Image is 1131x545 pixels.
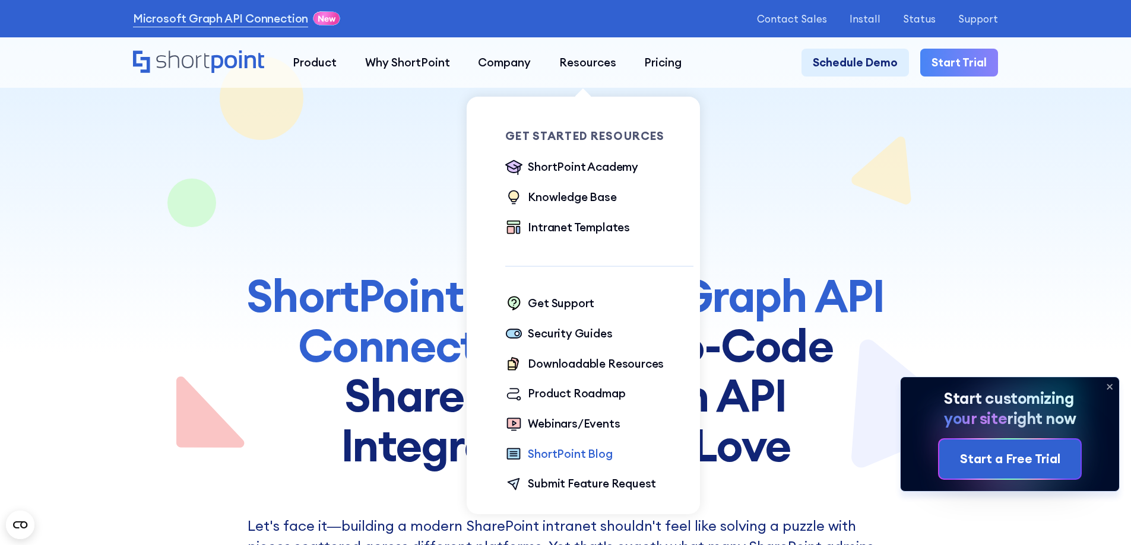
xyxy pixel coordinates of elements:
[351,49,464,77] a: Why ShortPoint
[528,219,630,236] div: Intranet Templates
[505,415,620,434] a: Webinars/Events
[528,189,616,206] div: Knowledge Base
[939,439,1081,479] a: Start a Free Trial
[505,445,612,464] a: ShortPoint Blog
[528,158,638,176] div: ShortPoint Academy
[960,450,1060,468] div: Start a Free Trial
[133,10,308,27] a: Microsoft Graph API Connection
[545,49,631,77] a: Resources
[246,267,884,374] span: ShortPoint Microsoft Graph API Connection
[528,325,612,342] div: Security Guides
[505,355,664,374] a: Downloadable Resources
[559,54,616,71] div: Resources
[757,13,827,24] a: Contact Sales
[528,445,612,463] div: ShortPoint Blog
[631,49,696,77] a: Pricing
[505,130,693,142] div: Get Started Resources
[505,189,616,208] a: Knowledge Base
[6,511,34,539] button: Open CMP widget
[528,475,656,492] div: Submit Feature Request
[464,49,545,77] a: Company
[958,13,998,24] a: Support
[528,355,664,372] div: Downloadable Resources
[365,54,450,71] div: Why ShortPoint
[478,54,531,71] div: Company
[226,271,905,470] h1: : The No-Code Sharepoint Graph API Integration You'll Love
[505,325,612,344] a: Security Guides
[528,385,625,402] div: Product Roadmap
[278,49,351,77] a: Product
[505,219,630,238] a: Intranet Templates
[293,54,337,71] div: Product
[505,475,656,494] a: Submit Feature Request
[644,54,682,71] div: Pricing
[505,385,625,404] a: Product Roadmap
[903,13,936,24] a: Status
[528,415,620,432] div: Webinars/Events
[133,50,264,75] a: Home
[801,49,909,77] a: Schedule Demo
[850,13,880,24] a: Install
[505,295,594,314] a: Get Support
[528,295,594,312] div: Get Support
[505,158,638,177] a: ShortPoint Academy
[920,49,998,77] a: Start Trial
